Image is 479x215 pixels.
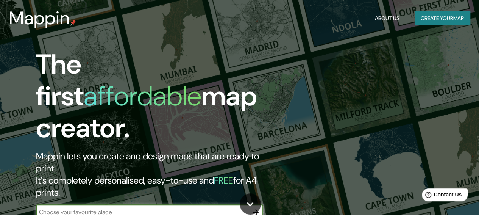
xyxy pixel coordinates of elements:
h3: Mappin [9,8,70,29]
h1: The first map creator. [36,49,276,150]
h2: Mappin lets you create and design maps that are ready to print. It's completely personalised, eas... [36,150,276,199]
h5: FREE [214,174,233,186]
button: Create yourmap [415,11,470,25]
iframe: Help widget launcher [412,185,471,207]
button: About Us [372,11,403,25]
h1: affordable [84,78,201,114]
img: mappin-pin [70,20,76,26]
